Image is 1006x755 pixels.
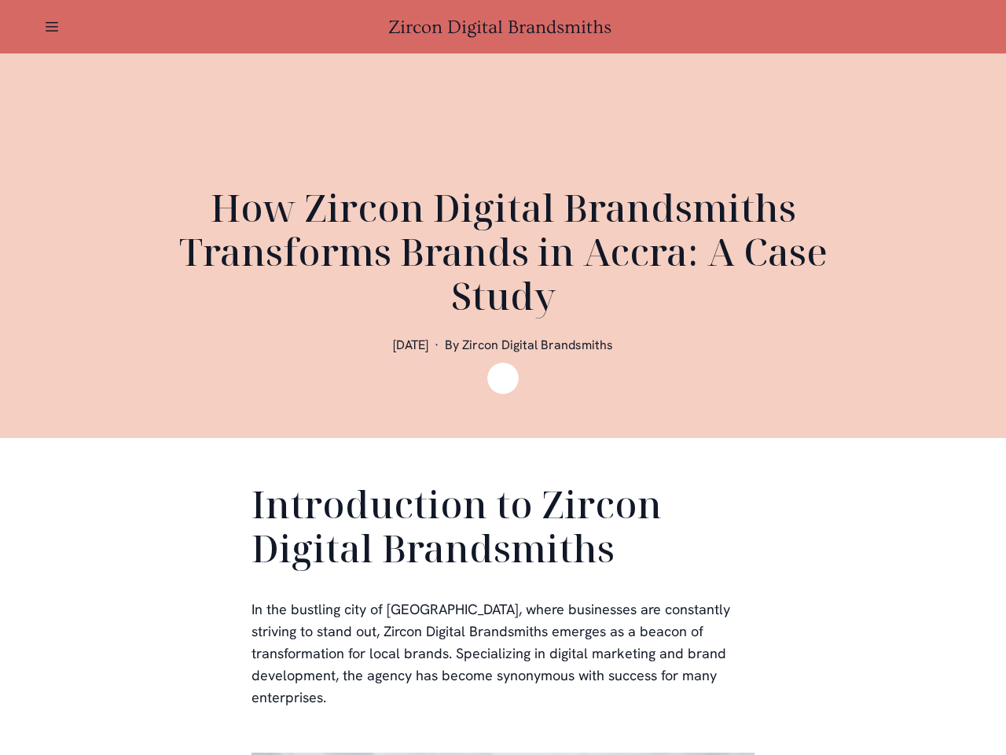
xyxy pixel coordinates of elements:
span: By Zircon Digital Brandsmiths [445,337,613,353]
h1: How Zircon Digital Brandsmiths Transforms Brands in Accra: A Case Study [126,186,880,318]
p: In the bustling city of [GEOGRAPHIC_DATA], where businesses are constantly striving to stand out,... [251,598,754,709]
span: · [435,337,439,353]
img: Zircon Digital Brandsmiths [487,363,519,394]
a: Zircon Digital Brandsmiths [388,17,618,38]
span: [DATE] [393,337,428,353]
h2: Introduction to Zircon Digital Brandsmiths [251,482,754,576]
